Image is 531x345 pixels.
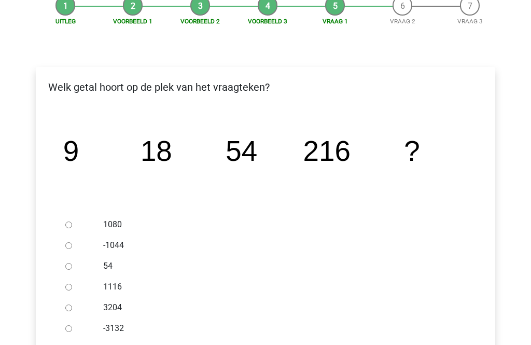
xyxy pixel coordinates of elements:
label: 54 [103,260,462,272]
tspan: 18 [141,135,172,167]
a: Vraag 3 [457,18,483,25]
a: Vraag 2 [390,18,415,25]
tspan: 9 [63,135,79,167]
label: -3132 [103,322,462,335]
tspan: ? [404,135,420,167]
a: Voorbeeld 3 [248,18,287,25]
tspan: 216 [303,135,350,167]
a: Voorbeeld 2 [180,18,220,25]
a: Voorbeeld 1 [113,18,152,25]
label: 1080 [103,218,462,231]
a: Uitleg [55,18,76,25]
a: Vraag 1 [323,18,348,25]
label: 3204 [103,301,462,314]
label: -1044 [103,239,462,252]
tspan: 54 [226,135,257,167]
label: 1116 [103,281,462,293]
p: Welk getal hoort op de plek van het vraagteken? [44,79,487,95]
